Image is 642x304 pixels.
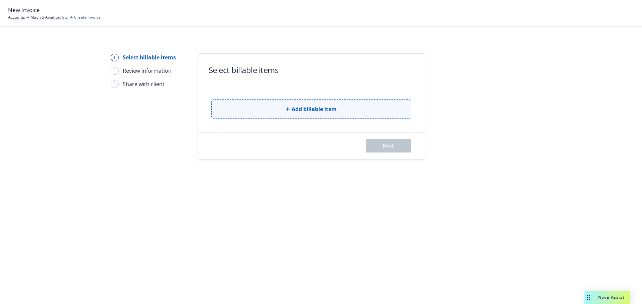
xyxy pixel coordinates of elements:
span: New Invoice [8,6,40,14]
span: Next [383,142,394,149]
button: Next [366,139,411,153]
button: Nova Assist [584,291,630,304]
div: 1 [111,54,119,61]
h1: Select billable items [209,64,279,75]
div: Share with client [123,80,165,88]
span: Add billable item [292,105,337,113]
a: Accounts [8,14,25,20]
div: Review information [123,67,172,75]
div: Select billable items [123,53,176,61]
div: Drag to move [584,291,593,304]
span: Create Invoice [74,14,101,20]
span: Nova Assist [598,294,625,300]
div: 2 [111,67,119,75]
a: Mach 5 Aviation, Inc. [30,14,69,20]
button: Add billable item [211,99,411,119]
div: 3 [111,80,119,88]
